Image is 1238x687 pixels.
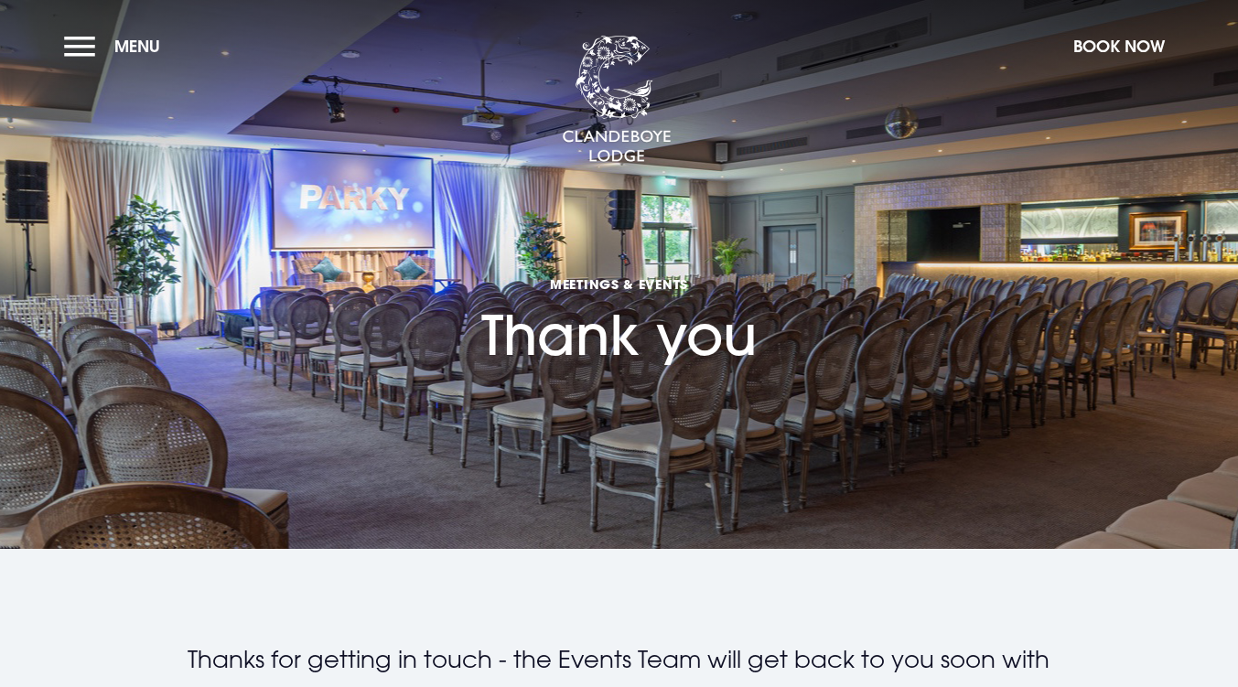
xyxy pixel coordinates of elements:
[64,27,169,66] button: Menu
[481,275,757,293] span: Meetings & Events
[562,36,672,164] img: Clandeboye Lodge
[114,36,160,57] span: Menu
[481,190,757,368] h1: Thank you
[1064,27,1174,66] button: Book Now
